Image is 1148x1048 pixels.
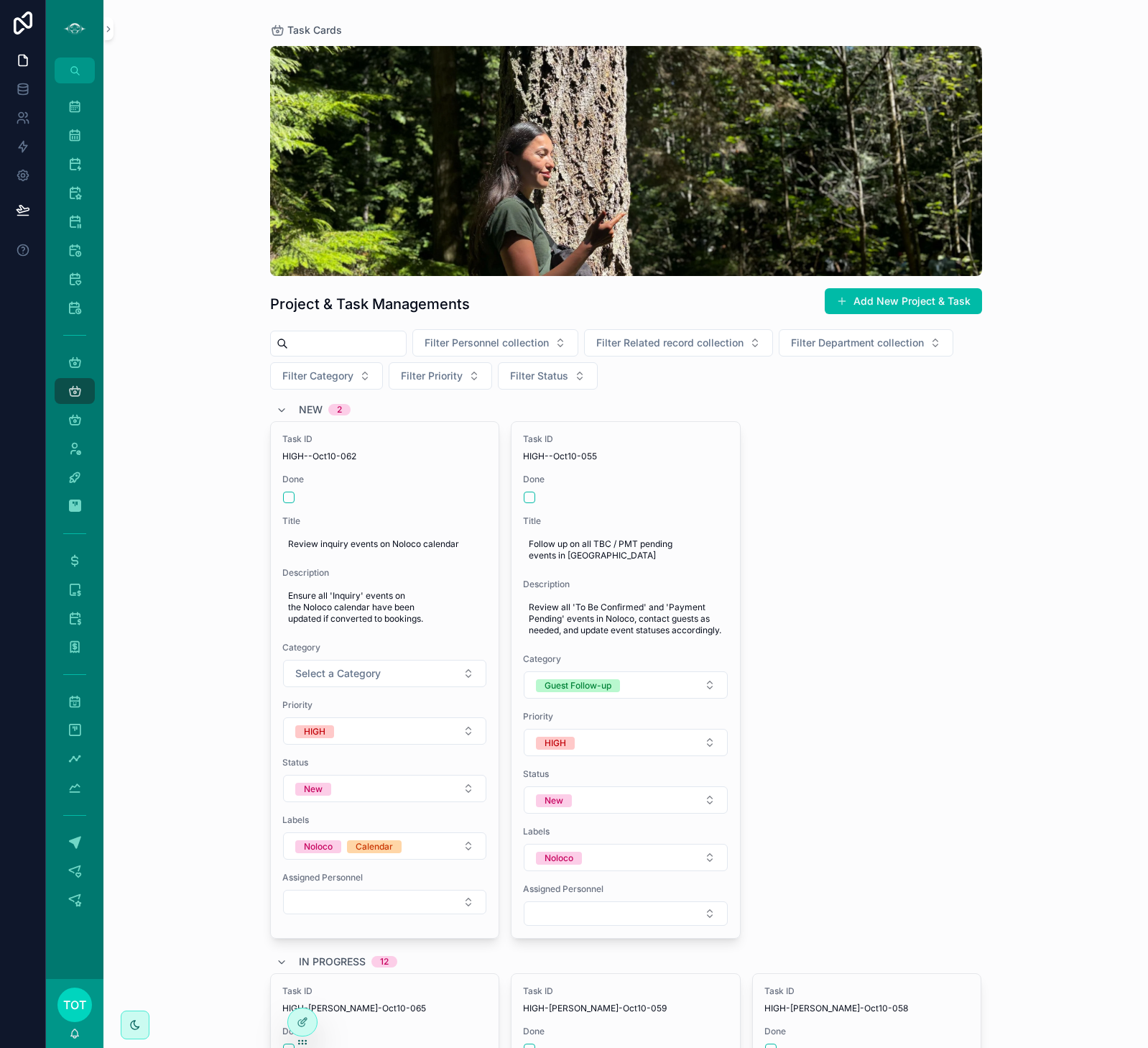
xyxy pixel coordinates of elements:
div: Noloco [304,840,333,853]
a: Task IDHIGH--Oct10-062DoneTitleReview inquiry events on Noloco calendarDescriptionEnsure all 'Inq... [270,421,500,939]
span: In Progress [299,955,366,969]
button: Select Button [524,671,728,699]
div: HIGH [545,737,566,750]
span: Labels [282,814,488,826]
div: New [545,794,563,807]
button: Select Button [779,329,953,357]
span: HIGH-[PERSON_NAME]-Oct10-065 [282,1003,488,1014]
button: Select Button [524,844,728,871]
span: Labels [523,826,728,837]
button: Select Button [498,362,598,390]
button: Select Button [584,329,773,357]
span: Filter Personnel collection [425,336,549,350]
span: Filter Priority [401,369,463,383]
span: Title [523,515,728,527]
span: Select a Category [295,666,381,681]
span: Priority [523,711,728,722]
span: Filter Status [510,369,568,383]
span: HIGH--Oct10-055 [523,451,728,462]
span: Done [764,1026,970,1037]
button: Select Button [524,901,728,926]
div: Guest Follow-up [545,679,611,692]
span: Filter Department collection [791,336,924,350]
span: Ensure all 'Inquiry' events on the Noloco calendar have been updated if converted to bookings. [288,590,482,625]
span: Assigned Personnel [523,883,728,895]
div: 12 [380,956,389,967]
span: Task ID [282,433,488,445]
span: Task ID [764,985,970,997]
button: Select Button [524,729,728,756]
span: Filter Related record collection [596,336,744,350]
button: Select Button [283,717,487,745]
button: Select Button [270,362,383,390]
span: Follow up on all TBC / PMT pending events in [GEOGRAPHIC_DATA] [529,538,723,561]
button: Select Button [283,775,487,802]
button: Select Button [283,832,487,860]
button: Select Button [389,362,492,390]
span: Description [523,579,728,590]
button: Select Button [412,329,578,357]
img: App logo [63,17,86,40]
span: Description [282,567,488,579]
button: Unselect CALENDAR [347,839,402,853]
button: Select Button [524,786,728,814]
span: Status [282,757,488,768]
div: New [304,783,323,796]
span: Status [523,768,728,780]
button: Select Button [283,890,487,914]
div: HIGH [304,725,325,738]
span: Category [523,653,728,665]
span: HIGH-[PERSON_NAME]-Oct10-059 [523,1003,728,1014]
button: Unselect NOLOCO [295,839,341,853]
span: Title [282,515,488,527]
span: Assigned Personnel [282,872,488,883]
span: Done [523,1026,728,1037]
div: Calendar [356,840,393,853]
span: HIGH--Oct10-062 [282,451,488,462]
span: Done [523,474,728,485]
span: Task ID [523,985,728,997]
span: Review all 'To Be Confirmed' and 'Payment Pending' events in Noloco, contact guests as needed, an... [529,602,723,636]
button: Add New Project & Task [825,288,982,314]
h1: Project & Task Managements [270,294,470,314]
span: Category [282,642,488,653]
span: HIGH-[PERSON_NAME]-Oct10-058 [764,1003,970,1014]
span: Done [282,1026,488,1037]
button: Unselect NOLOCO [536,850,582,865]
span: Task ID [523,433,728,445]
span: Filter Category [282,369,353,383]
div: Noloco [545,852,573,865]
button: Select Button [283,660,487,687]
span: Task Cards [287,23,342,37]
a: Task IDHIGH--Oct10-055DoneTitleFollow up on all TBC / PMT pending events in [GEOGRAPHIC_DATA]Desc... [511,421,741,939]
span: TOT [63,996,86,1013]
div: 2 [337,404,342,415]
span: Priority [282,699,488,711]
span: New [299,403,323,417]
span: Done [282,474,488,485]
a: Task Cards [270,23,342,37]
span: Review inquiry events on Noloco calendar [288,538,482,550]
div: scrollable content [46,83,103,932]
span: Task ID [282,985,488,997]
